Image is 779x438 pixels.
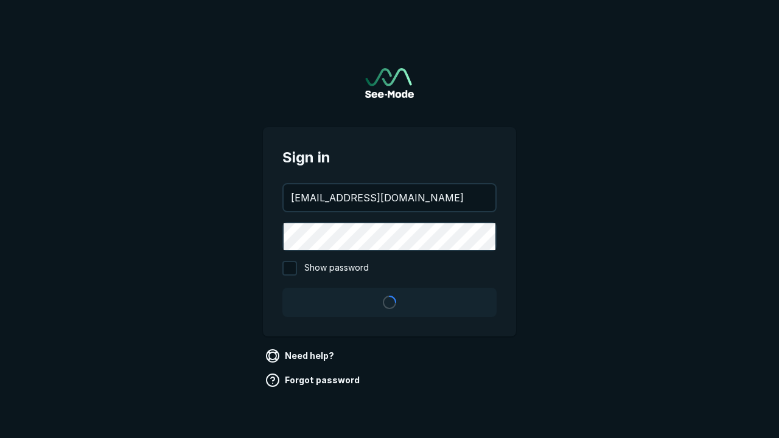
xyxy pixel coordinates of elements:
span: Sign in [282,147,497,169]
a: Forgot password [263,370,365,390]
img: See-Mode Logo [365,68,414,98]
input: your@email.com [284,184,495,211]
a: Go to sign in [365,68,414,98]
a: Need help? [263,346,339,366]
span: Show password [304,261,369,276]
